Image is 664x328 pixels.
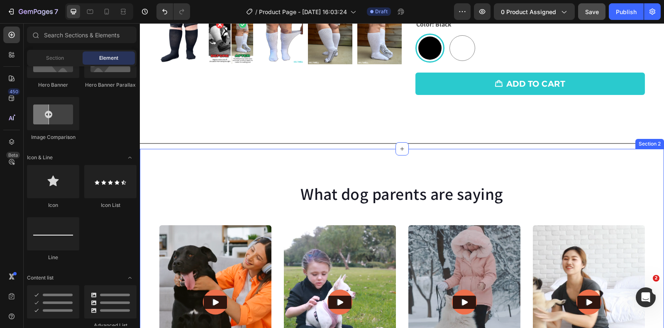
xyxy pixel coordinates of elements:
[123,271,137,284] span: Toggle open
[123,151,137,164] span: Toggle open
[27,274,54,282] span: Content list
[501,7,556,16] span: 0 product assigned
[27,154,53,161] span: Icon & Line
[54,7,58,17] p: 7
[27,254,79,261] div: Line
[437,272,461,286] button: Play
[616,7,637,16] div: Publish
[313,272,336,286] button: Play
[8,88,20,95] div: 450
[46,54,64,62] span: Section
[188,272,212,286] button: Play
[3,3,62,20] button: 7
[585,8,599,15] span: Save
[27,134,79,141] div: Image Comparison
[140,23,664,328] iframe: To enrich screen reader interactions, please activate Accessibility in Grammarly extension settings
[366,54,426,67] div: ADD TO CART
[653,275,659,282] span: 2
[497,117,522,124] div: Section 2
[20,159,505,182] h2: What dog parents are saying
[27,27,137,43] input: Search Sections & Elements
[156,3,190,20] div: Undo/Redo
[636,287,656,307] iframe: Intercom live chat
[6,152,20,158] div: Beta
[375,8,388,15] span: Draft
[27,202,79,209] div: Icon
[255,7,257,16] span: /
[64,272,87,286] button: Play
[259,7,347,16] span: Product Page - [DATE] 16:03:24
[84,81,137,89] div: Hero Banner Parallax
[276,49,505,72] button: ADD TO CART
[99,54,118,62] span: Element
[27,81,79,89] div: Hero Banner
[578,3,605,20] button: Save
[609,3,644,20] button: Publish
[494,3,575,20] button: 0 product assigned
[84,202,137,209] div: Icon List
